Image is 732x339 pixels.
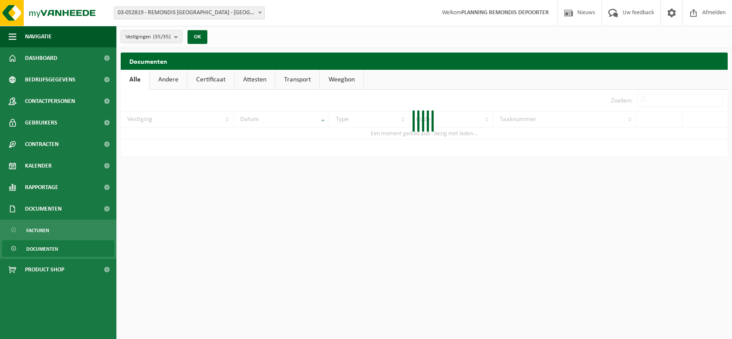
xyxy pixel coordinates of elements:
[25,26,52,47] span: Navigatie
[26,241,58,257] span: Documenten
[25,177,58,198] span: Rapportage
[188,30,207,44] button: OK
[235,70,275,90] a: Attesten
[26,222,49,239] span: Facturen
[114,7,264,19] span: 03-052819 - REMONDIS WEST-VLAANDEREN - OOSTENDE
[25,155,52,177] span: Kalender
[25,90,75,112] span: Contactpersonen
[150,70,187,90] a: Andere
[188,70,234,90] a: Certificaat
[2,240,114,257] a: Documenten
[25,47,57,69] span: Dashboard
[25,69,75,90] span: Bedrijfsgegevens
[114,6,265,19] span: 03-052819 - REMONDIS WEST-VLAANDEREN - OOSTENDE
[125,31,171,44] span: Vestigingen
[2,222,114,238] a: Facturen
[121,30,182,43] button: Vestigingen(35/35)
[25,259,64,280] span: Product Shop
[320,70,363,90] a: Weegbon
[153,34,171,40] count: (35/35)
[25,198,62,220] span: Documenten
[121,53,728,69] h2: Documenten
[275,70,319,90] a: Transport
[25,134,59,155] span: Contracten
[121,70,149,90] a: Alle
[461,9,549,16] strong: PLANNING REMONDIS DEPOORTER
[25,112,57,134] span: Gebruikers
